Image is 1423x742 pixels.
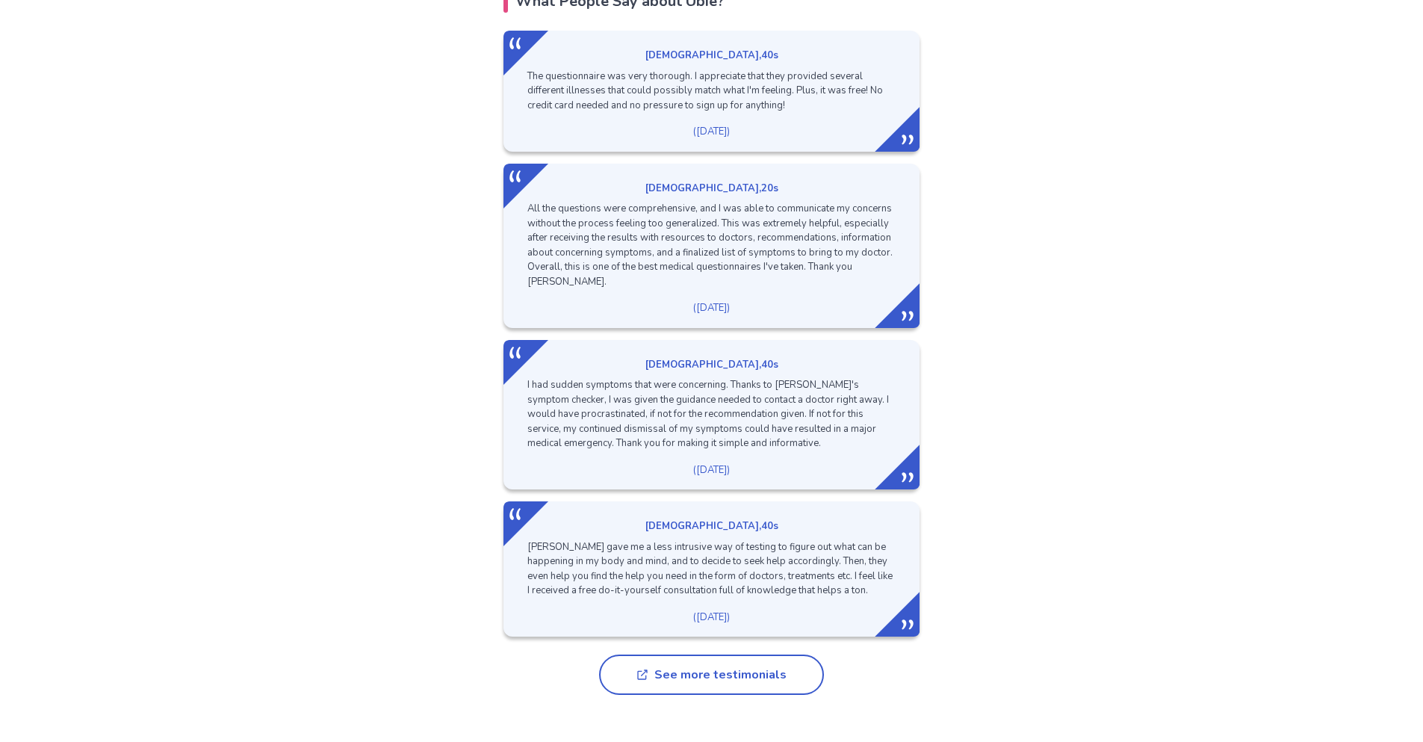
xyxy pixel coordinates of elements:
[503,164,920,197] p: [DEMOGRAPHIC_DATA] , 20s
[503,31,920,64] p: [DEMOGRAPHIC_DATA] , 40s
[503,196,920,289] p: All the questions were comprehensive, and I was able to communicate my concerns without the proce...
[503,64,920,114] p: The questionnaire was very thorough. I appreciate that they provided several different illnesses ...
[503,164,548,208] img: Open Quote
[503,113,920,152] p: ( [DATE] )
[503,451,920,490] p: ( [DATE] )
[503,534,920,599] p: [PERSON_NAME] gave me a less intrusive way of testing to figure out what can be happening in my b...
[503,289,920,328] p: ( [DATE] )
[503,340,920,373] p: [DEMOGRAPHIC_DATA] , 40s
[503,599,920,637] p: ( [DATE] )
[503,340,548,385] img: Open Quote
[503,501,548,546] img: Open Quote
[503,501,920,534] p: [DEMOGRAPHIC_DATA] , 40s
[503,31,548,75] img: Open Quote
[875,445,920,489] img: Close Quote
[875,592,920,637] img: Close Quote
[503,372,920,451] p: I had sudden symptoms that were concerning. Thanks to [PERSON_NAME]'s symptom checker, I was give...
[875,107,920,152] img: Close Quote
[599,655,824,695] button: See more testimonials
[875,283,920,328] img: Close Quote
[503,649,920,695] a: See more testimonials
